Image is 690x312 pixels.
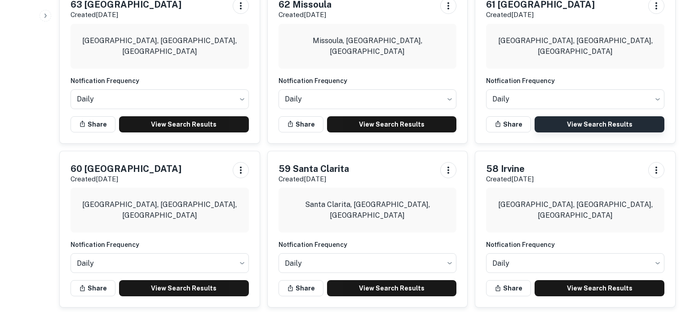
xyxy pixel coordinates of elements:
[493,199,657,221] p: [GEOGRAPHIC_DATA], [GEOGRAPHIC_DATA], [GEOGRAPHIC_DATA]
[71,240,249,250] h6: Notfication Frequency
[279,76,457,86] h6: Notfication Frequency
[535,116,664,132] a: View Search Results
[279,250,457,276] div: Without label
[327,280,457,296] a: View Search Results
[486,87,664,112] div: Without label
[279,174,349,185] p: Created [DATE]
[486,76,664,86] h6: Notfication Frequency
[71,250,249,276] div: Without label
[486,116,531,132] button: Share
[486,240,664,250] h6: Notfication Frequency
[535,280,664,296] a: View Search Results
[71,76,249,86] h6: Notfication Frequency
[279,280,323,296] button: Share
[78,199,242,221] p: [GEOGRAPHIC_DATA], [GEOGRAPHIC_DATA], [GEOGRAPHIC_DATA]
[486,162,534,176] h5: 58 Irvine
[279,9,332,20] p: Created [DATE]
[78,35,242,57] p: [GEOGRAPHIC_DATA], [GEOGRAPHIC_DATA], [GEOGRAPHIC_DATA]
[119,116,249,132] a: View Search Results
[71,9,181,20] p: Created [DATE]
[486,174,534,185] p: Created [DATE]
[279,116,323,132] button: Share
[119,280,249,296] a: View Search Results
[279,240,457,250] h6: Notfication Frequency
[486,250,664,276] div: Without label
[71,87,249,112] div: Without label
[71,280,115,296] button: Share
[286,35,450,57] p: Missoula, [GEOGRAPHIC_DATA], [GEOGRAPHIC_DATA]
[486,280,531,296] button: Share
[71,174,181,185] p: Created [DATE]
[71,116,115,132] button: Share
[493,35,657,57] p: [GEOGRAPHIC_DATA], [GEOGRAPHIC_DATA], [GEOGRAPHIC_DATA]
[279,87,457,112] div: Without label
[279,162,349,176] h5: 59 Santa Clarita
[71,162,181,176] h5: 60 [GEOGRAPHIC_DATA]
[486,9,595,20] p: Created [DATE]
[327,116,457,132] a: View Search Results
[645,240,690,283] iframe: Chat Widget
[286,199,450,221] p: Santa Clarita, [GEOGRAPHIC_DATA], [GEOGRAPHIC_DATA]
